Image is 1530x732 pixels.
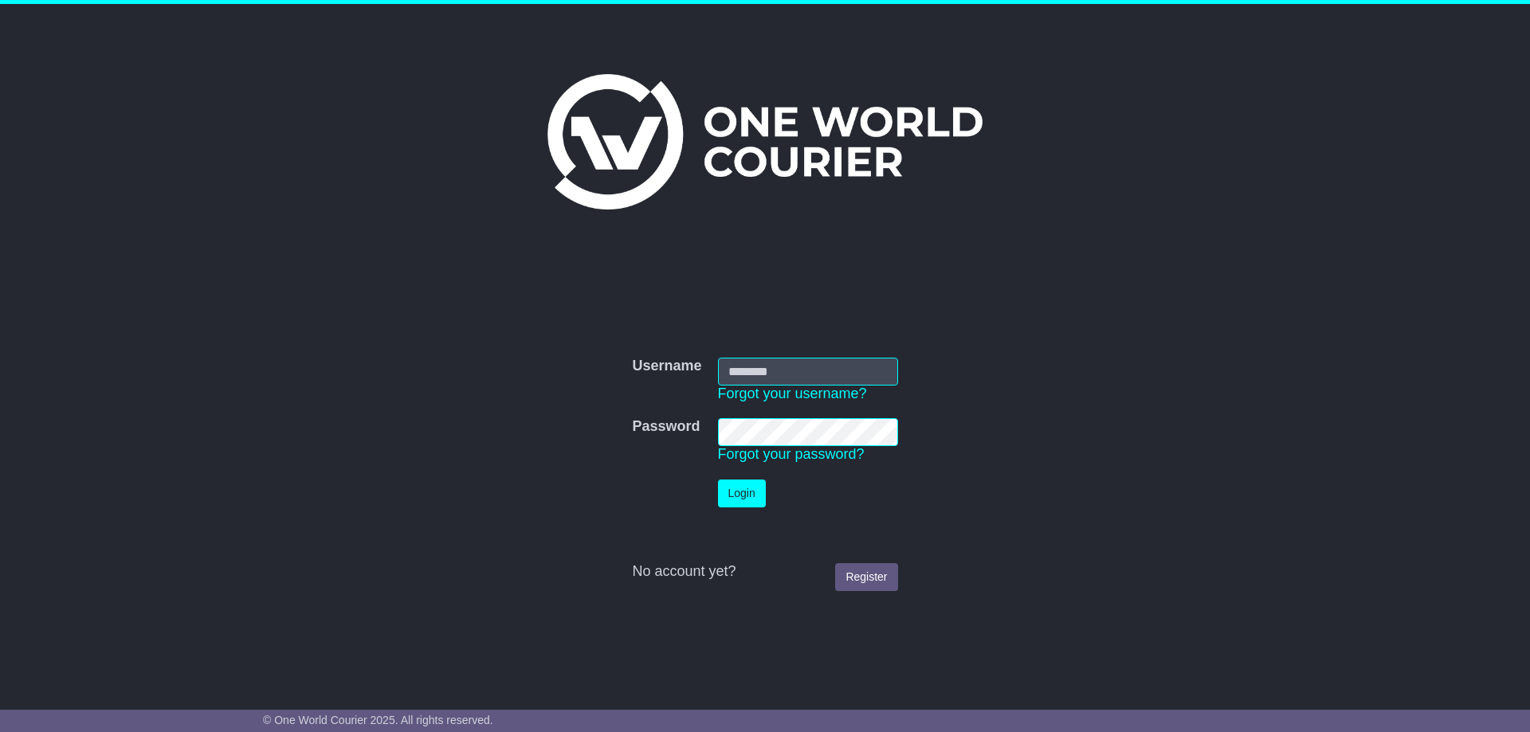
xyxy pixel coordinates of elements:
span: © One World Courier 2025. All rights reserved. [263,714,493,726]
label: Username [632,358,701,375]
label: Password [632,418,700,436]
a: Register [835,563,897,591]
button: Login [718,480,766,507]
a: Forgot your password? [718,446,865,462]
a: Forgot your username? [718,386,867,401]
img: One World [547,74,983,209]
div: No account yet? [632,563,897,581]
